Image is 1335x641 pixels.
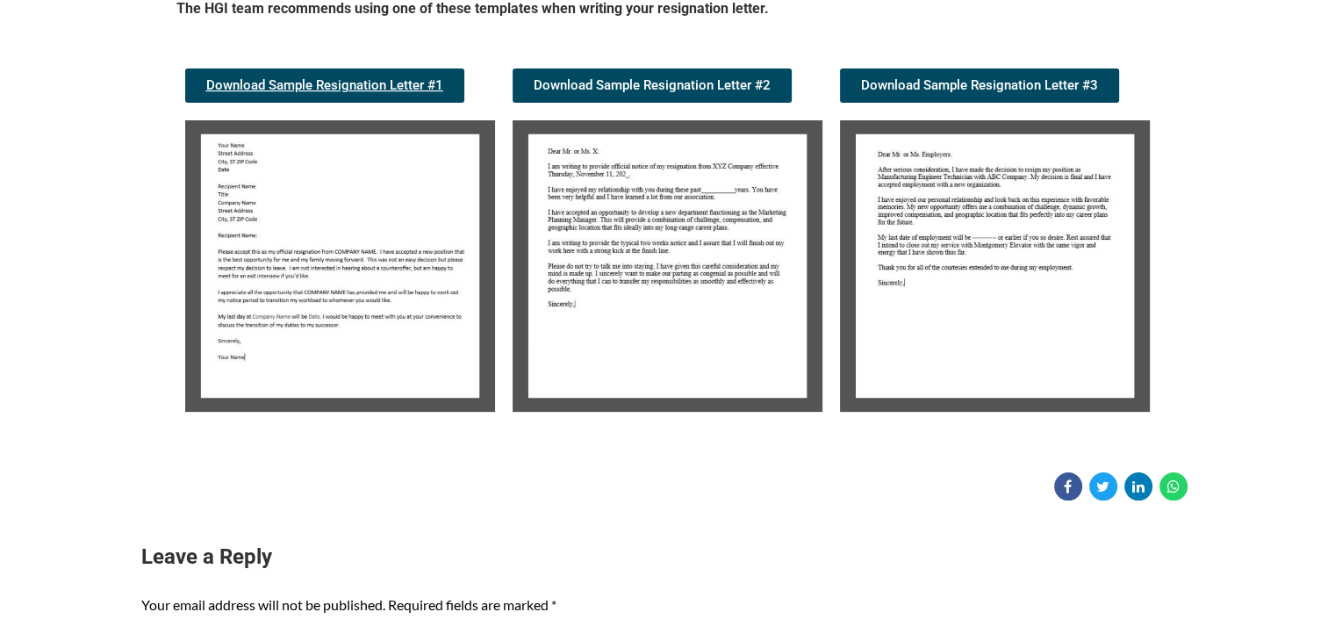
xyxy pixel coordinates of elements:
[1159,472,1188,501] a: Share on WhatsApp
[206,79,443,92] span: Download Sample Resignation Letter #1
[1124,472,1152,501] a: Share on Linkedin
[534,79,771,92] span: Download Sample Resignation Letter #2
[840,68,1119,103] a: Download Sample Resignation Letter #3
[141,593,1195,618] p: Your email address will not be published. Required fields are marked *
[141,543,1195,573] h3: Leave a Reply
[513,68,792,103] a: Download Sample Resignation Letter #2
[185,68,464,103] a: Download Sample Resignation Letter #1
[861,79,1098,92] span: Download Sample Resignation Letter #3
[1089,472,1117,501] a: Share on Twitter
[1054,472,1082,501] a: Share on Facebook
